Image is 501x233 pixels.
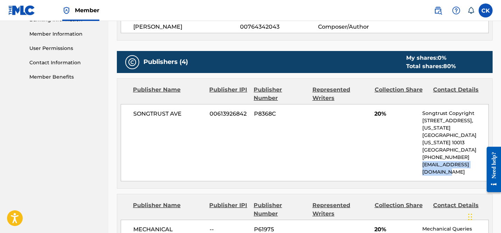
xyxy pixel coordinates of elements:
[422,161,488,176] p: [EMAIL_ADDRESS][DOMAIN_NAME]
[143,58,188,66] h5: Publishers (4)
[433,86,487,102] div: Contact Details
[318,23,389,31] span: Composer/Author
[128,58,136,66] img: Publishers
[29,30,100,38] a: Member Information
[29,45,100,52] a: User Permissions
[452,6,460,15] img: help
[29,59,100,66] a: Contact Information
[133,110,204,118] span: SONGTRUST AVE
[375,86,428,102] div: Collection Share
[422,117,488,124] p: [STREET_ADDRESS],
[209,201,248,218] div: Publisher IPI
[133,23,240,31] span: [PERSON_NAME]
[434,6,442,15] img: search
[406,62,456,71] div: Total shares:
[8,5,35,15] img: MLC Logo
[449,3,463,17] div: Help
[422,124,488,146] p: [US_STATE][GEOGRAPHIC_DATA][US_STATE] 10013
[312,201,369,218] div: Represented Writers
[422,154,488,161] p: [PHONE_NUMBER]
[422,146,488,154] p: [GEOGRAPHIC_DATA]
[254,110,307,118] span: P8368C
[422,110,488,117] p: Songtrust Copyright
[210,110,249,118] span: 00613926842
[375,201,428,218] div: Collection Share
[481,141,501,197] iframe: Resource Center
[467,7,474,14] div: Notifications
[312,86,369,102] div: Represented Writers
[479,3,493,17] div: User Menu
[133,86,204,102] div: Publisher Name
[133,201,204,218] div: Publisher Name
[422,225,488,233] p: Mechanical Queries
[468,206,472,227] div: Drag
[443,63,456,70] span: 80 %
[240,23,318,31] span: 00764342043
[374,110,417,118] span: 20%
[466,199,501,233] iframe: Chat Widget
[433,201,487,218] div: Contact Details
[406,54,456,62] div: My shares:
[29,73,100,81] a: Member Benefits
[254,86,307,102] div: Publisher Number
[209,86,248,102] div: Publisher IPI
[438,54,446,61] span: 0 %
[62,6,71,15] img: Top Rightsholder
[254,201,307,218] div: Publisher Number
[431,3,445,17] a: Public Search
[75,6,99,14] span: Member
